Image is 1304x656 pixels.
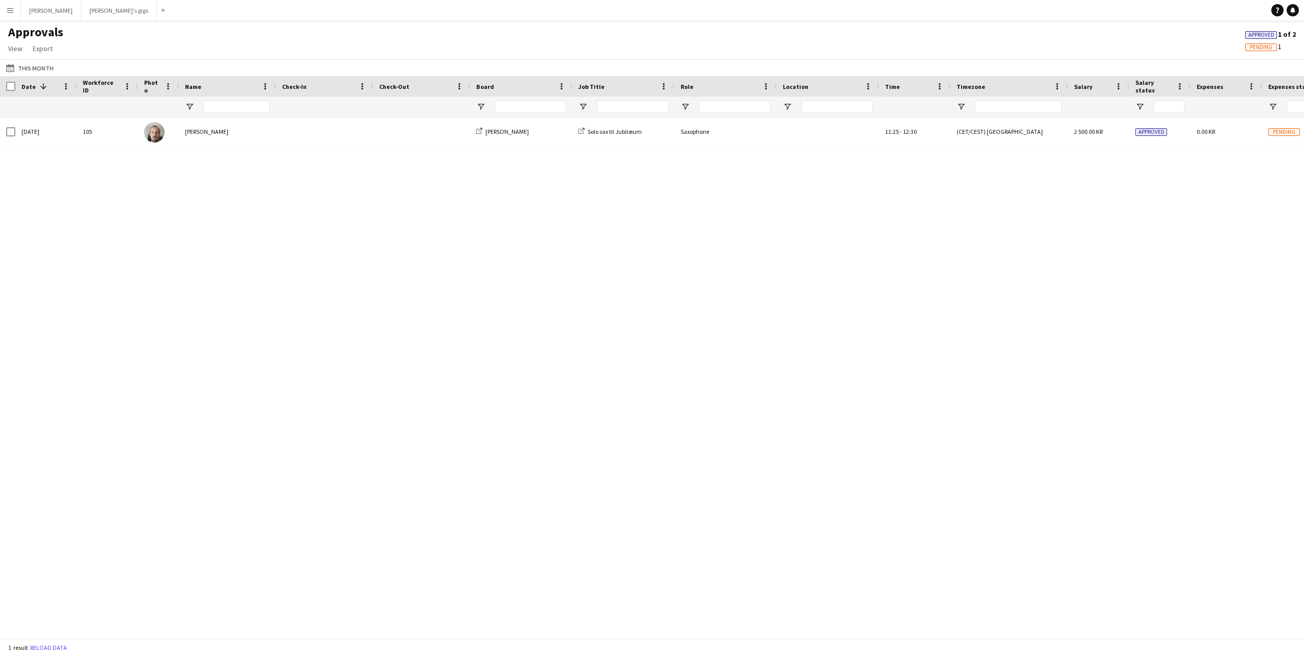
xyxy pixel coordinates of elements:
[8,44,22,53] span: View
[476,128,529,135] a: [PERSON_NAME]
[4,62,56,74] button: This Month
[578,102,588,111] button: Open Filter Menu
[379,83,409,90] span: Check-Out
[1197,83,1223,90] span: Expenses
[957,83,985,90] span: Timezone
[495,101,566,113] input: Board Filter Input
[185,83,201,90] span: Name
[485,128,529,135] span: [PERSON_NAME]
[1268,102,1277,111] button: Open Filter Menu
[28,642,69,653] button: Reload data
[282,83,307,90] span: Check-In
[885,83,900,90] span: Time
[1245,42,1282,51] span: 1
[885,128,899,135] span: 11:25
[699,101,771,113] input: Role Filter Input
[783,83,808,90] span: Location
[578,128,642,135] a: Solo sax til Jubilæum
[179,118,276,146] div: [PERSON_NAME]
[681,83,693,90] span: Role
[681,102,690,111] button: Open Filter Menu
[1074,83,1092,90] span: Salary
[29,42,57,55] a: Export
[588,128,642,135] span: Solo sax til Jubilæum
[203,101,270,113] input: Name Filter Input
[1268,128,1300,136] span: Pending
[1135,102,1145,111] button: Open Filter Menu
[975,101,1062,113] input: Timezone Filter Input
[83,79,120,94] span: Workforce ID
[1074,128,1103,135] span: 2 500.00 KR
[33,44,53,53] span: Export
[801,101,873,113] input: Location Filter Input
[185,102,194,111] button: Open Filter Menu
[1248,32,1274,38] span: Approved
[81,1,157,20] button: [PERSON_NAME]'s gigs
[674,118,777,146] div: Saxophone
[1197,128,1215,135] span: 0.00 KR
[21,1,81,20] button: [PERSON_NAME]
[1135,79,1172,94] span: Salary status
[15,118,77,146] div: [DATE]
[578,83,604,90] span: Job Title
[144,79,160,94] span: Photo
[77,118,138,146] div: 105
[144,122,165,143] img: Andreas Bøttiger
[4,42,27,55] a: View
[950,118,1068,146] div: (CET/CEST) [GEOGRAPHIC_DATA]
[21,83,36,90] span: Date
[1154,101,1184,113] input: Salary status Filter Input
[597,101,668,113] input: Job Title Filter Input
[476,83,494,90] span: Board
[1245,30,1296,39] span: 1 of 2
[476,102,485,111] button: Open Filter Menu
[783,102,792,111] button: Open Filter Menu
[957,102,966,111] button: Open Filter Menu
[903,128,917,135] span: 12:30
[1135,128,1167,136] span: Approved
[900,128,902,135] span: -
[1250,44,1272,51] span: Pending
